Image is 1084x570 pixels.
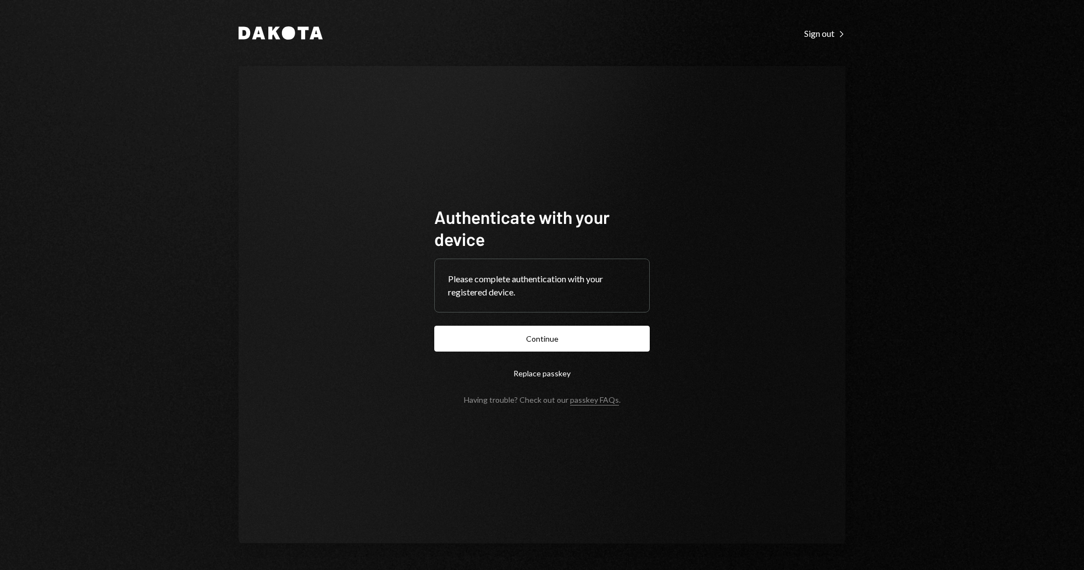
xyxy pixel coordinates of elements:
a: passkey FAQs [570,395,619,405]
div: Having trouble? Check out our . [464,395,621,404]
h1: Authenticate with your device [434,206,650,250]
button: Replace passkey [434,360,650,386]
a: Sign out [804,27,845,39]
div: Please complete authentication with your registered device. [448,272,636,299]
div: Sign out [804,28,845,39]
button: Continue [434,326,650,352]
